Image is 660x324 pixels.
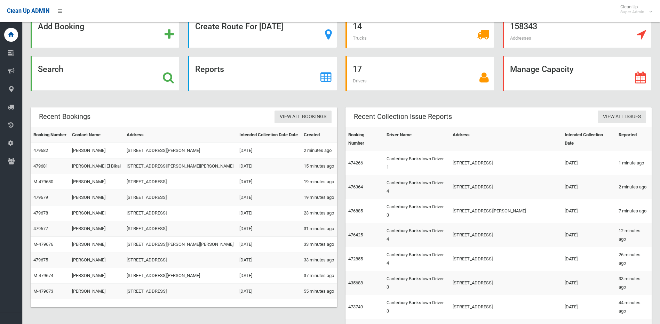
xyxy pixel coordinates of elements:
td: 33 minutes ago [301,237,337,252]
td: [DATE] [562,175,616,199]
th: Address [124,127,237,143]
td: [STREET_ADDRESS] [450,151,562,175]
strong: 14 [353,22,362,31]
a: 479678 [33,210,48,216]
header: Recent Bookings [31,110,99,123]
td: 31 minutes ago [301,221,337,237]
strong: Create Route For [DATE] [195,22,283,31]
strong: Reports [195,64,224,74]
small: Super Admin [620,9,644,15]
strong: Manage Capacity [510,64,573,74]
td: [PERSON_NAME] [69,174,124,190]
td: 44 minutes ago [616,295,652,319]
td: Canterbury Bankstown Driver 1 [384,151,450,175]
td: [DATE] [562,199,616,223]
a: View All Bookings [275,111,332,123]
td: [STREET_ADDRESS] [124,174,237,190]
a: M-479676 [33,242,53,247]
td: 26 minutes ago [616,247,652,271]
td: [STREET_ADDRESS] [124,190,237,205]
th: Booking Number [31,127,69,143]
span: Drivers [353,78,367,83]
a: Reports [188,56,337,91]
th: Created [301,127,337,143]
a: 472855 [348,256,363,261]
td: [STREET_ADDRESS][PERSON_NAME][PERSON_NAME] [124,159,237,174]
td: Canterbury Bankstown Driver 4 [384,223,450,247]
strong: 17 [353,64,362,74]
th: Reported [616,127,652,151]
a: 476885 [348,208,363,213]
a: 479681 [33,163,48,169]
a: 479677 [33,226,48,231]
a: Search [31,56,180,91]
header: Recent Collection Issue Reports [345,110,460,123]
td: [PERSON_NAME] [69,252,124,268]
td: [DATE] [562,295,616,319]
th: Driver Name [384,127,450,151]
a: View All Issues [598,111,646,123]
td: [PERSON_NAME] [69,143,124,159]
td: 2 minutes ago [616,175,652,199]
a: 14 Trucks [345,14,494,48]
td: [DATE] [237,159,301,174]
td: [DATE] [562,271,616,295]
a: Add Booking [31,14,180,48]
th: Intended Collection Date Date [237,127,301,143]
td: 23 minutes ago [301,205,337,221]
a: M-479674 [33,273,53,278]
td: [DATE] [237,221,301,237]
td: 37 minutes ago [301,268,337,284]
td: 7 minutes ago [616,199,652,223]
th: Address [450,127,562,151]
a: 473749 [348,304,363,309]
td: [STREET_ADDRESS] [124,252,237,268]
td: [DATE] [237,143,301,159]
td: 2 minutes ago [301,143,337,159]
td: [PERSON_NAME] [69,237,124,252]
td: [STREET_ADDRESS] [450,271,562,295]
a: M-479680 [33,179,53,184]
td: Canterbury Bankstown Driver 4 [384,247,450,271]
td: [DATE] [237,252,301,268]
td: Canterbury Bankstown Driver 3 [384,271,450,295]
td: 12 minutes ago [616,223,652,247]
td: [PERSON_NAME] [69,284,124,299]
td: [DATE] [237,205,301,221]
td: [STREET_ADDRESS][PERSON_NAME] [450,199,562,223]
td: [DATE] [237,190,301,205]
td: [DATE] [562,247,616,271]
span: Addresses [510,35,531,41]
td: [STREET_ADDRESS] [124,221,237,237]
td: Canterbury Bankstown Driver 4 [384,175,450,199]
th: Contact Name [69,127,124,143]
td: [PERSON_NAME] [69,205,124,221]
strong: Add Booking [38,22,84,31]
td: [STREET_ADDRESS] [450,247,562,271]
td: 1 minute ago [616,151,652,175]
a: 479679 [33,195,48,200]
td: 55 minutes ago [301,284,337,299]
td: [PERSON_NAME] [69,190,124,205]
td: [STREET_ADDRESS] [124,205,237,221]
a: 476425 [348,232,363,237]
span: Clean Up ADMIN [7,8,49,14]
strong: Search [38,64,63,74]
td: [PERSON_NAME] [69,221,124,237]
td: Canterbury Bankstown Driver 3 [384,199,450,223]
td: [DATE] [562,151,616,175]
td: [STREET_ADDRESS] [450,223,562,247]
td: 19 minutes ago [301,174,337,190]
strong: 158343 [510,22,537,31]
a: M-479673 [33,289,53,294]
th: Booking Number [345,127,384,151]
td: 15 minutes ago [301,159,337,174]
span: Clean Up [617,4,651,15]
a: Manage Capacity [503,56,652,91]
td: [STREET_ADDRESS] [450,295,562,319]
th: Intended Collection Date [562,127,616,151]
td: [STREET_ADDRESS] [450,175,562,199]
a: 479682 [33,148,48,153]
a: 476364 [348,184,363,189]
td: [STREET_ADDRESS][PERSON_NAME] [124,268,237,284]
